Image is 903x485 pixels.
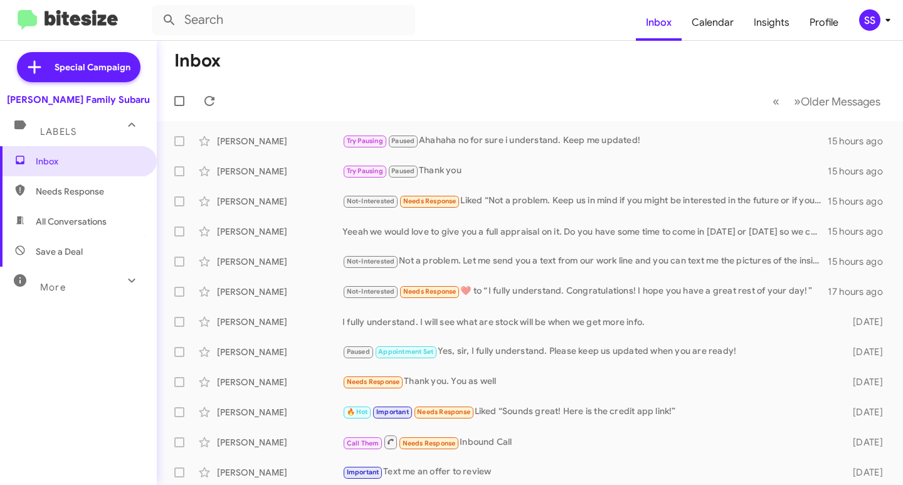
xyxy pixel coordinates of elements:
div: 15 hours ago [828,165,893,178]
div: Thank you. You as well [342,375,838,389]
div: [PERSON_NAME] [217,316,342,328]
span: Inbox [36,155,142,168]
span: Needs Response [36,185,142,198]
span: Paused [391,167,415,175]
div: [PERSON_NAME] Family Subaru [7,93,150,106]
span: Not-Interested [347,197,395,205]
div: 15 hours ago [828,255,893,268]
div: [PERSON_NAME] [217,346,342,358]
div: [PERSON_NAME] [217,436,342,449]
div: SS [859,9,880,31]
nav: Page navigation example [766,88,888,114]
span: Important [376,408,409,416]
span: Needs Response [403,287,457,296]
span: Try Pausing [347,167,383,175]
span: Not-Interested [347,287,395,296]
span: Appointment Set [378,348,433,356]
span: Save a Deal [36,245,83,258]
span: Paused [391,137,415,145]
span: Needs Response [347,378,400,386]
span: More [40,282,66,293]
div: [PERSON_NAME] [217,406,342,418]
div: 15 hours ago [828,195,893,208]
div: [DATE] [838,316,893,328]
a: Inbox [636,4,682,41]
div: 17 hours ago [828,285,893,298]
div: [PERSON_NAME] [217,135,342,147]
a: Calendar [682,4,744,41]
span: « [773,93,779,109]
span: Try Pausing [347,137,383,145]
h1: Inbox [174,51,221,71]
div: 15 hours ago [828,135,893,147]
a: Profile [800,4,848,41]
div: Not a problem. Let me send you a text from our work line and you can text me the pictures of the ... [342,254,828,269]
span: Not-Interested [347,257,395,265]
div: I fully understand. I will see what are stock will be when we get more info. [342,316,838,328]
span: Paused [347,348,370,356]
div: ​❤️​ to “ I fully understand. Congratulations! I hope you have a great rest of your day! ” [342,284,828,299]
div: [DATE] [838,466,893,479]
div: Yeeah we would love to give you a full appraisal on it. Do you have some time to come in [DATE] o... [342,225,828,238]
div: Ahahaha no for sure i understand. Keep me updated! [342,134,828,148]
span: All Conversations [36,215,107,228]
div: Yes, sir, I fully understand. Please keep us updated when you are ready! [342,344,838,359]
button: Previous [765,88,787,114]
div: [DATE] [838,406,893,418]
span: Important [347,468,379,476]
span: Needs Response [417,408,470,416]
span: Needs Response [403,197,457,205]
div: [PERSON_NAME] [217,165,342,178]
div: Liked “Sounds great! Here is the credit app link!” [342,405,838,419]
span: Call Them [347,439,379,447]
div: Liked “Not a problem. Keep us in mind if you might be interested in the future or if you have any... [342,194,828,208]
div: Text me an offer to review [342,465,838,479]
div: [DATE] [838,436,893,449]
div: [PERSON_NAME] [217,195,342,208]
span: Older Messages [801,95,880,109]
div: [PERSON_NAME] [217,376,342,388]
span: Special Campaign [55,61,130,73]
input: Search [152,5,415,35]
div: [DATE] [838,376,893,388]
span: » [794,93,801,109]
div: [PERSON_NAME] [217,255,342,268]
button: Next [786,88,888,114]
span: 🔥 Hot [347,408,368,416]
span: Labels [40,126,77,137]
div: Thank you [342,164,828,178]
div: 15 hours ago [828,225,893,238]
div: [PERSON_NAME] [217,466,342,479]
div: Inbound Call [342,434,838,450]
div: [PERSON_NAME] [217,285,342,298]
button: SS [848,9,889,31]
a: Insights [744,4,800,41]
div: [PERSON_NAME] [217,225,342,238]
span: Needs Response [403,439,456,447]
div: [DATE] [838,346,893,358]
a: Special Campaign [17,52,140,82]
